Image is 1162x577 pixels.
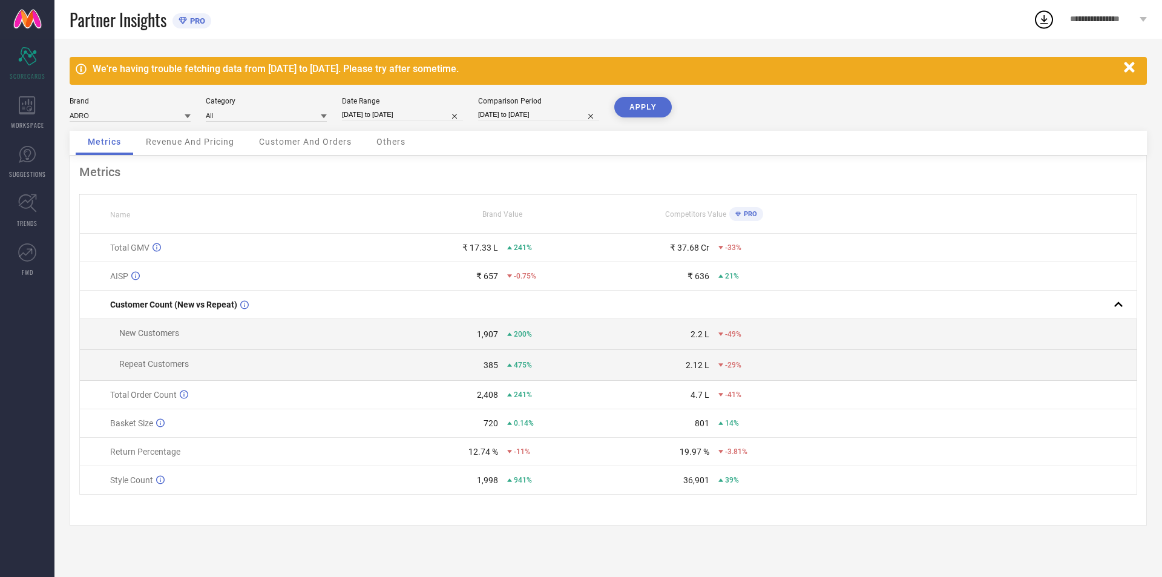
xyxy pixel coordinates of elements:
[110,211,130,219] span: Name
[691,329,709,339] div: 2.2 L
[110,243,149,252] span: Total GMV
[680,447,709,457] div: 19.97 %
[725,361,741,369] span: -29%
[514,419,534,427] span: 0.14%
[614,97,672,117] button: APPLY
[686,360,709,370] div: 2.12 L
[11,120,44,130] span: WORKSPACE
[484,418,498,428] div: 720
[478,97,599,105] div: Comparison Period
[110,271,128,281] span: AISP
[665,210,726,219] span: Competitors Value
[79,165,1137,179] div: Metrics
[187,16,205,25] span: PRO
[206,97,327,105] div: Category
[683,475,709,485] div: 36,901
[119,359,189,369] span: Repeat Customers
[514,272,536,280] span: -0.75%
[88,137,121,147] span: Metrics
[695,418,709,428] div: 801
[70,97,191,105] div: Brand
[146,137,234,147] span: Revenue And Pricing
[478,108,599,121] input: Select comparison period
[462,243,498,252] div: ₹ 17.33 L
[476,271,498,281] div: ₹ 657
[376,137,405,147] span: Others
[9,170,46,179] span: SUGGESTIONS
[725,243,741,252] span: -33%
[477,475,498,485] div: 1,998
[259,137,352,147] span: Customer And Orders
[691,390,709,400] div: 4.7 L
[477,390,498,400] div: 2,408
[741,210,757,218] span: PRO
[514,391,532,399] span: 241%
[725,419,739,427] span: 14%
[477,329,498,339] div: 1,907
[468,447,498,457] div: 12.74 %
[342,97,463,105] div: Date Range
[688,271,709,281] div: ₹ 636
[514,361,532,369] span: 475%
[514,447,530,456] span: -11%
[110,475,153,485] span: Style Count
[670,243,709,252] div: ₹ 37.68 Cr
[110,390,177,400] span: Total Order Count
[514,243,532,252] span: 241%
[22,268,33,277] span: FWD
[93,63,1118,74] div: We're having trouble fetching data from [DATE] to [DATE]. Please try after sometime.
[725,272,739,280] span: 21%
[110,447,180,457] span: Return Percentage
[725,391,741,399] span: -41%
[17,219,38,228] span: TRENDS
[725,330,741,338] span: -49%
[119,328,179,338] span: New Customers
[725,476,739,484] span: 39%
[725,447,747,456] span: -3.81%
[10,71,45,81] span: SCORECARDS
[514,330,532,338] span: 200%
[70,7,166,32] span: Partner Insights
[1033,8,1055,30] div: Open download list
[514,476,532,484] span: 941%
[342,108,463,121] input: Select date range
[484,360,498,370] div: 385
[110,418,153,428] span: Basket Size
[110,300,237,309] span: Customer Count (New vs Repeat)
[482,210,522,219] span: Brand Value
